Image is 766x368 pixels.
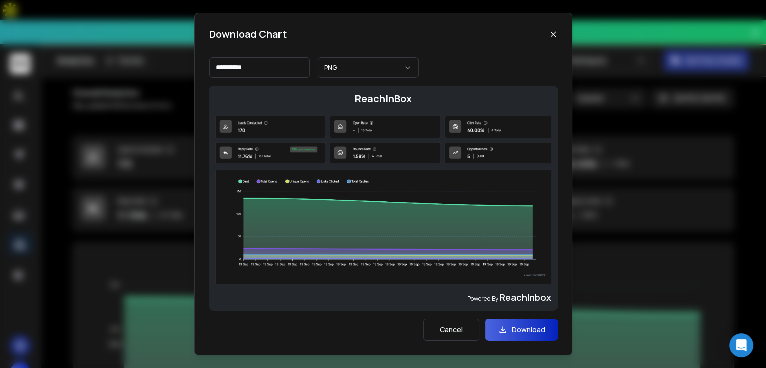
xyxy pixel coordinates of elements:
[318,57,419,78] button: PNG
[215,116,551,284] img: 2YuAVgAAAAGSURBVAMAvYlf77oIY1QAAAAASUVORK5CYII=
[467,290,551,304] p: Powered By
[485,319,558,341] button: Download
[512,325,545,335] p: Download
[355,92,412,106] h1: ReachInBox
[423,319,479,341] button: Cancel
[440,325,463,335] p: Cancel
[499,291,551,303] span: ReachInbox
[729,333,753,357] div: Open Intercom Messenger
